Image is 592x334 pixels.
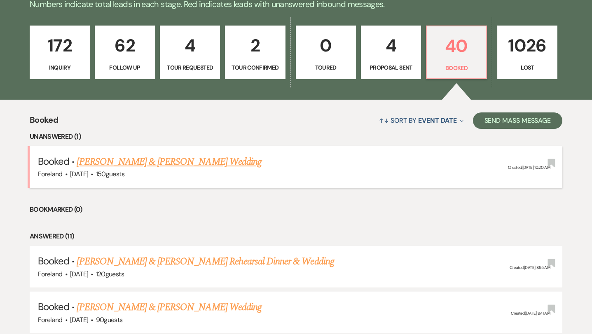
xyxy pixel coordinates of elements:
[361,26,421,79] a: 4Proposal Sent
[38,255,69,267] span: Booked
[77,300,261,315] a: [PERSON_NAME] & [PERSON_NAME] Wedding
[426,26,487,79] a: 40Booked
[77,154,261,169] a: [PERSON_NAME] & [PERSON_NAME] Wedding
[95,26,155,79] a: 62Follow Up
[70,270,88,278] span: [DATE]
[432,63,481,72] p: Booked
[35,63,84,72] p: Inquiry
[38,300,69,313] span: Booked
[100,32,150,59] p: 62
[432,32,481,60] p: 40
[70,170,88,178] span: [DATE]
[497,26,557,79] a: 1026Lost
[96,315,123,324] span: 90 guests
[38,155,69,168] span: Booked
[96,270,124,278] span: 120 guests
[38,170,63,178] span: Foreland
[503,32,552,59] p: 1026
[301,32,351,59] p: 0
[160,26,220,79] a: 4Tour Requested
[418,116,456,125] span: Event Date
[77,254,334,269] a: [PERSON_NAME] & [PERSON_NAME] Rehearsal Dinner & Wedding
[379,116,389,125] span: ↑↓
[366,32,416,59] p: 4
[376,110,466,131] button: Sort By Event Date
[30,114,58,131] span: Booked
[511,311,550,316] span: Created: [DATE] 9:41 AM
[225,26,285,79] a: 2Tour Confirmed
[100,63,150,72] p: Follow Up
[510,265,550,270] span: Created: [DATE] 8:55 AM
[366,63,416,72] p: Proposal Sent
[30,26,90,79] a: 172Inquiry
[473,112,563,129] button: Send Mass Message
[296,26,356,79] a: 0Toured
[165,32,215,59] p: 4
[165,63,215,72] p: Tour Requested
[301,63,351,72] p: Toured
[503,63,552,72] p: Lost
[38,315,63,324] span: Foreland
[30,131,562,142] li: Unanswered (1)
[38,270,63,278] span: Foreland
[96,170,124,178] span: 150 guests
[230,63,280,72] p: Tour Confirmed
[70,315,88,324] span: [DATE]
[35,32,84,59] p: 172
[30,231,562,242] li: Answered (11)
[30,204,562,215] li: Bookmarked (0)
[508,165,550,170] span: Created: [DATE] 10:20 AM
[230,32,280,59] p: 2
